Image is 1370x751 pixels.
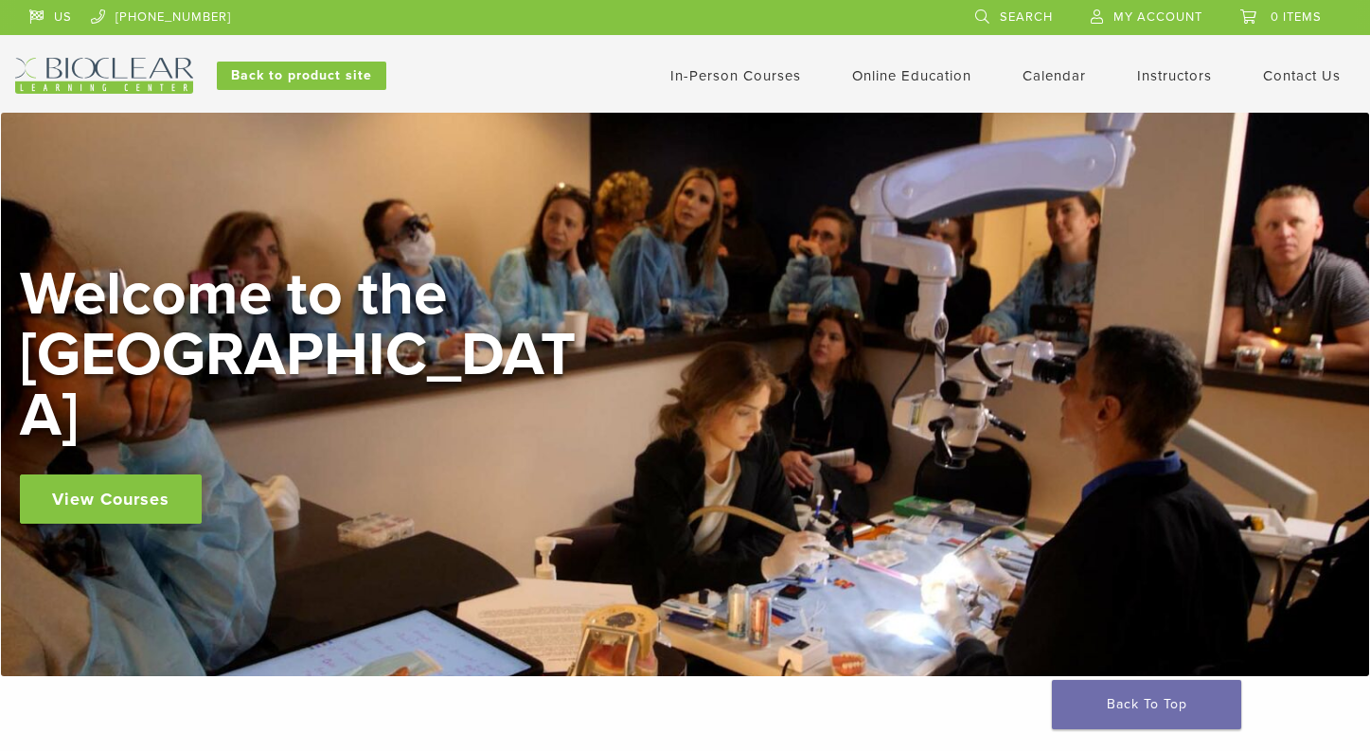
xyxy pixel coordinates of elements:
a: In-Person Courses [670,67,801,84]
a: Back to product site [217,62,386,90]
span: 0 items [1271,9,1322,25]
img: Bioclear [15,58,193,94]
span: My Account [1113,9,1202,25]
span: Search [1000,9,1053,25]
a: Online Education [852,67,971,84]
a: Contact Us [1263,67,1341,84]
a: View Courses [20,474,202,524]
a: Calendar [1023,67,1086,84]
a: Instructors [1137,67,1212,84]
a: Back To Top [1052,680,1241,729]
h2: Welcome to the [GEOGRAPHIC_DATA] [20,264,588,446]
